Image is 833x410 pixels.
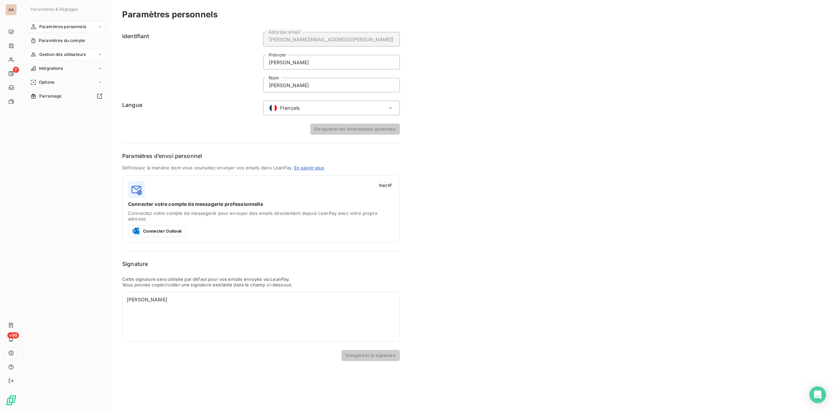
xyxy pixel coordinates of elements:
[13,67,19,73] span: 7
[7,332,19,338] span: +99
[263,78,400,92] input: placeholder
[39,37,85,44] span: Paramètres du compte
[122,165,293,170] span: Définissez la manière dont vous souhaitez envoyer vos emails dans LeanPay.
[263,32,400,47] input: placeholder
[6,4,17,15] div: AA
[128,226,186,237] button: Connecter Outlook
[122,8,218,21] h3: Paramètres personnels
[122,32,259,92] h6: Identifiant
[310,124,400,135] button: Enregistrer les informations générales
[122,260,400,268] h6: Signature
[122,276,400,282] p: Cette signature sera utilisée par défaut pour vos emails envoyés via LeanPay.
[28,91,105,102] a: Parrainage
[39,65,63,72] span: Intégrations
[809,386,826,403] div: Open Intercom Messenger
[128,210,394,221] span: Connectez votre compte de messagerie pour envoyer des emails directement depuis LeanPay avec votr...
[39,93,62,99] span: Parrainage
[294,165,324,170] a: En savoir plus
[263,55,400,69] input: placeholder
[377,181,394,190] span: Inactif
[128,181,145,198] img: logo
[127,296,395,303] div: [PERSON_NAME]
[122,101,259,115] h6: Langue
[122,152,400,160] h6: Paramètres d’envoi personnel
[280,104,300,111] span: Français
[39,51,86,58] span: Gestion des utilisateurs
[39,24,86,30] span: Paramètres personnels
[342,350,400,361] button: Enregistrer la signature
[122,282,400,287] p: Vous pouvez copier/coller une signature existante dans le champ ci-dessous.
[6,395,17,406] img: Logo LeanPay
[39,79,54,85] span: Options
[128,201,394,208] span: Connecter votre compte de messagerie professionnelle
[28,35,105,46] a: Paramètres du compte
[31,7,78,12] span: Paramètres & Réglages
